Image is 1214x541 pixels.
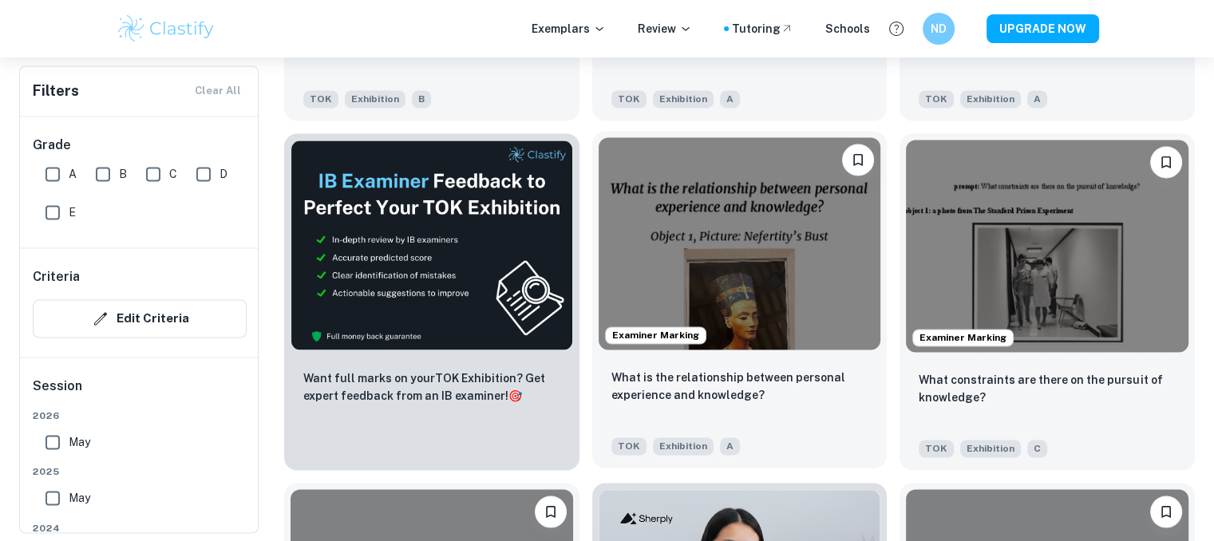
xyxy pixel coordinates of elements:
[960,90,1021,108] span: Exhibition
[919,90,954,108] span: TOK
[606,328,706,342] span: Examiner Marking
[906,140,1188,351] img: TOK Exhibition example thumbnail: What constraints are there on the pursui
[960,440,1021,457] span: Exhibition
[284,133,579,469] a: ThumbnailWant full marks on yourTOK Exhibition? Get expert feedback from an IB examiner!
[720,437,740,455] span: A
[913,330,1013,345] span: Examiner Marking
[653,437,714,455] span: Exhibition
[611,90,647,108] span: TOK
[303,90,338,108] span: TOK
[33,299,247,338] button: Edit Criteria
[169,165,177,183] span: C
[611,437,647,455] span: TOK
[919,440,954,457] span: TOK
[919,371,1176,406] p: What constraints are there on the pursuit of knowledge?
[508,389,522,402] span: 🎯
[900,133,1195,469] a: Examiner MarkingBookmarkWhat constraints are there on the pursuit of knowledge?TOKExhibitionC
[1150,496,1182,527] button: Bookmark
[535,496,567,527] button: Bookmark
[33,464,247,479] span: 2025
[1027,440,1047,457] span: C
[33,267,80,286] h6: Criteria
[1150,146,1182,178] button: Bookmark
[1027,90,1047,108] span: A
[599,137,881,349] img: TOK Exhibition example thumbnail: What is the relationship between persona
[532,20,606,38] p: Exemplars
[720,90,740,108] span: A
[592,133,888,469] a: Examiner MarkingBookmarkWhat is the relationship between personal experience and knowledge?TOKExh...
[638,20,692,38] p: Review
[33,409,247,423] span: 2026
[987,14,1099,43] button: UPGRADE NOW
[33,136,247,155] h6: Grade
[119,165,127,183] span: B
[69,165,77,183] span: A
[33,80,79,102] h6: Filters
[611,369,868,404] p: What is the relationship between personal experience and knowledge?
[412,90,431,108] span: B
[732,20,793,38] a: Tutoring
[219,165,227,183] span: D
[291,140,573,349] img: Thumbnail
[116,13,217,45] img: Clastify logo
[69,433,90,451] span: May
[69,489,90,507] span: May
[345,90,405,108] span: Exhibition
[923,13,955,45] button: ND
[69,203,76,221] span: E
[33,377,247,409] h6: Session
[883,15,910,42] button: Help and Feedback
[842,144,874,176] button: Bookmark
[33,520,247,535] span: 2024
[303,369,560,405] p: Want full marks on your TOK Exhibition ? Get expert feedback from an IB examiner!
[653,90,714,108] span: Exhibition
[825,20,870,38] a: Schools
[929,20,947,38] h6: ND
